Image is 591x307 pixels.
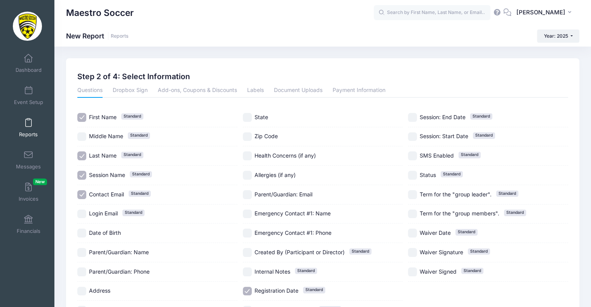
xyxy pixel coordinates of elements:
[89,268,150,275] span: Parent/Guardian: Phone
[77,287,86,296] input: Address
[14,99,43,106] span: Event Setup
[408,171,417,180] input: StatusStandard
[333,84,385,98] a: Payment Information
[77,190,86,199] input: Contact EmailStandard
[77,132,86,141] input: Middle NameStandard
[89,229,121,236] span: Date of Birth
[121,113,143,120] span: Standard
[77,267,86,276] input: Parent/Guardian: Phone
[66,4,134,22] h1: Maestro Soccer
[17,228,40,234] span: Financials
[243,210,252,219] input: Emergency Contact #1: Name
[408,132,417,141] input: Session: Start DateStandard
[420,210,499,217] span: Term for the "group members".
[408,267,417,276] input: Waiver SignedStandard
[130,171,152,177] span: Standard
[420,172,436,178] span: Status
[461,268,483,274] span: Standard
[247,84,264,98] a: Labels
[89,172,125,178] span: Session Name
[10,211,47,238] a: Financials
[243,132,252,141] input: Zip Code
[13,12,42,41] img: Maestro Soccer
[470,113,492,120] span: Standard
[243,229,252,238] input: Emergency Contact #1: Phone
[408,151,417,160] input: SMS EnabledStandard
[129,191,151,197] span: Standard
[243,287,252,296] input: Registration DateStandard
[516,8,565,17] span: [PERSON_NAME]
[420,191,492,198] span: Term for the "group leader".
[420,152,454,159] span: SMS Enabled
[10,50,47,77] a: Dashboard
[408,190,417,199] input: Term for the "group leader".Standard
[33,179,47,185] span: New
[243,171,252,180] input: Allergies (if any)
[255,249,345,255] span: Created By (Participant or Director)
[10,146,47,173] a: Messages
[128,132,150,139] span: Standard
[89,191,124,198] span: Contact Email
[77,151,86,160] input: Last NameStandard
[255,210,331,217] span: Emergency Contact #1: Name
[255,133,278,139] span: Zip Code
[420,249,463,255] span: Waiver Signature
[243,151,252,160] input: Health Concerns (if any)
[89,133,123,139] span: Middle Name
[122,210,145,216] span: Standard
[10,82,47,109] a: Event Setup
[111,33,129,39] a: Reports
[89,249,149,255] span: Parent/Guardian: Name
[16,67,42,73] span: Dashboard
[255,152,316,159] span: Health Concerns (if any)
[10,114,47,141] a: Reports
[243,113,252,122] input: State
[408,229,417,238] input: Waiver DateStandard
[511,4,579,22] button: [PERSON_NAME]
[255,287,298,294] span: Registration Date
[544,33,568,39] span: Year: 2025
[420,229,451,236] span: Waiver Date
[243,267,252,276] input: Internal NotesStandard
[303,287,325,293] span: Standard
[89,152,117,159] span: Last Name
[89,114,117,120] span: First Name
[408,113,417,122] input: Session: End DateStandard
[459,152,481,158] span: Standard
[537,29,579,43] button: Year: 2025
[16,163,41,170] span: Messages
[255,191,312,198] span: Parent/Guardian: Email
[408,210,417,219] input: Term for the "group members".Standard
[408,248,417,257] input: Waiver SignatureStandard
[89,210,118,217] span: Login Email
[243,190,252,199] input: Parent/Guardian: Email
[77,171,86,180] input: Session NameStandard
[420,114,465,120] span: Session: End Date
[77,72,190,81] h2: Step 2 of 4: Select Information
[441,171,463,177] span: Standard
[349,248,371,255] span: Standard
[10,179,47,206] a: InvoicesNew
[77,248,86,257] input: Parent/Guardian: Name
[66,32,129,40] h1: New Report
[77,113,86,122] input: First NameStandard
[77,84,103,98] a: Questions
[89,287,110,294] span: Address
[158,84,237,98] a: Add-ons, Coupons & Discounts
[420,133,468,139] span: Session: Start Date
[455,229,478,235] span: Standard
[77,210,86,219] input: Login EmailStandard
[420,268,457,275] span: Waiver Signed
[77,229,86,238] input: Date of Birth
[255,268,290,275] span: Internal Notes
[19,196,38,202] span: Invoices
[255,229,331,236] span: Emergency Contact #1: Phone
[19,131,38,138] span: Reports
[121,152,143,158] span: Standard
[295,268,317,274] span: Standard
[255,172,296,178] span: Allergies (if any)
[496,191,518,197] span: Standard
[255,114,268,120] span: State
[374,5,490,21] input: Search by First Name, Last Name, or Email...
[113,84,148,98] a: Dropbox Sign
